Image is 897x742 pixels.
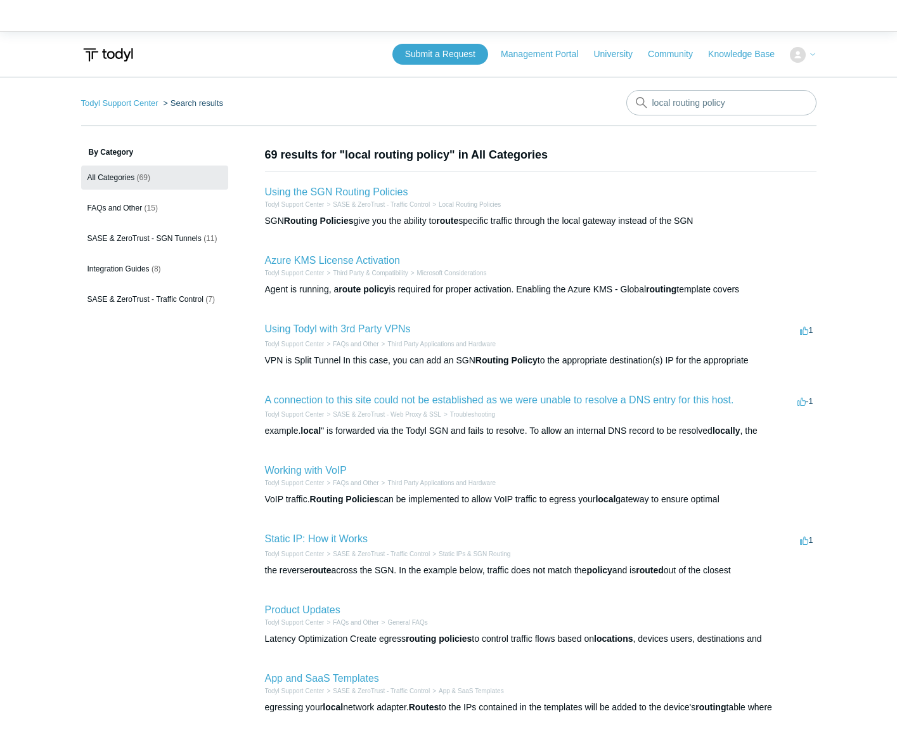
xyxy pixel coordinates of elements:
[205,295,215,304] span: (7)
[300,426,321,436] em: local
[333,270,408,277] a: Third Party & Compatibility
[265,394,734,405] a: A connection to this site could not be established as we were unable to resolve a DNS entry for t...
[379,618,428,627] li: General FAQs
[265,673,379,684] a: App and SaaS Templates
[387,619,427,626] a: General FAQs
[324,268,408,278] li: Third Party & Compatibility
[695,702,726,712] em: routing
[265,479,325,486] a: Todyl Support Center
[333,619,378,626] a: FAQs and Other
[137,173,150,182] span: (69)
[310,494,344,504] em: Routing
[439,634,472,644] em: policies
[430,549,510,559] li: Static IPs & SGN Routing
[593,48,645,61] a: University
[81,43,135,67] img: Todyl Support Center Help Center home page
[595,494,616,504] em: local
[387,341,496,348] a: Third Party Applications and Hardware
[320,216,354,226] em: Policies
[646,284,676,294] em: routing
[265,339,325,349] li: Todyl Support Center
[345,494,379,504] em: Policies
[265,533,368,544] a: Static IP: How it Works
[265,214,816,228] div: SGN give you the ability to specific traffic through the local gateway instead of the SGN
[87,295,203,304] span: SASE & ZeroTrust - Traffic Control
[152,264,161,273] span: (8)
[265,618,325,627] li: Todyl Support Center
[87,173,135,182] span: All Categories
[81,196,228,220] a: FAQs and Other (15)
[333,201,430,208] a: SASE & ZeroTrust - Traffic Control
[265,283,816,296] div: Agent is running, a is required for proper activation. Enabling the Azure KMS - Global template c...
[265,268,325,278] li: Todyl Support Center
[387,479,496,486] a: Third Party Applications and Hardware
[379,478,496,488] li: Third Party Applications and Hardware
[800,535,813,545] span: 1
[324,618,378,627] li: FAQs and Other
[265,201,325,208] a: Todyl Support Center
[501,48,591,61] a: Management Portal
[81,146,228,158] h3: By Category
[797,396,813,406] span: -1
[475,355,509,365] em: Routing
[363,284,389,294] em: policy
[436,216,458,226] em: route
[648,48,706,61] a: Community
[713,426,740,436] em: locally
[265,410,325,419] li: Todyl Support Center
[265,619,325,626] a: Todyl Support Center
[323,702,343,712] em: local
[800,325,813,335] span: 1
[324,478,378,488] li: FAQs and Other
[265,632,816,646] div: Latency Optimization Create egress to control traffic flows based on , devices users, destination...
[265,186,408,197] a: Using the SGN Routing Policies
[324,686,430,696] li: SASE & ZeroTrust - Traffic Control
[265,200,325,209] li: Todyl Support Center
[160,98,223,108] li: Search results
[441,410,495,419] li: Troubleshooting
[265,270,325,277] a: Todyl Support Center
[333,341,378,348] a: FAQs and Other
[265,255,400,266] a: Azure KMS License Activation
[265,687,325,694] a: Todyl Support Center
[439,201,501,208] a: Local Routing Policies
[81,166,228,190] a: All Categories (69)
[406,634,436,644] em: routing
[594,634,633,644] em: locations
[265,493,816,506] div: VoIP traffic. can be implemented to allow VoIP traffic to egress your gateway to ensure optimal
[450,411,495,418] a: Troubleshooting
[265,550,325,557] a: Todyl Support Center
[265,465,347,476] a: Working with VoIP
[265,354,816,367] div: VPN is Split Tunnel In this case, you can add an SGN to the appropriate destination(s) IP for the...
[265,478,325,488] li: Todyl Support Center
[439,550,510,557] a: Static IPs & SGN Routing
[265,341,325,348] a: Todyl Support Center
[145,204,158,212] span: (15)
[87,204,143,212] span: FAQs and Other
[333,479,378,486] a: FAQs and Other
[324,200,430,209] li: SASE & ZeroTrust - Traffic Control
[265,701,816,714] div: egressing your network adapter. to the IPs contained in the templates will be added to the device...
[417,270,487,277] a: Microsoft Considerations
[81,287,228,311] a: SASE & ZeroTrust - Traffic Control (7)
[265,323,411,334] a: Using Todyl with 3rd Party VPNs
[333,687,430,694] a: SASE & ZeroTrust - Traffic Control
[87,234,202,243] span: SASE & ZeroTrust - SGN Tunnels
[81,98,161,108] li: Todyl Support Center
[265,564,816,577] div: the reverse across the SGN. In the example below, traffic does not match the and is out of the cl...
[636,565,664,575] em: routed
[392,44,488,65] a: Submit a Request
[379,339,496,349] li: Third Party Applications and Hardware
[265,604,340,615] a: Product Updates
[265,549,325,559] li: Todyl Support Center
[430,686,504,696] li: App & SaaS Templates
[87,264,150,273] span: Integration Guides
[81,257,228,281] a: Integration Guides (8)
[708,48,787,61] a: Knowledge Base
[265,146,816,164] h1: 69 results for "local routing policy" in All Categories
[265,686,325,696] li: Todyl Support Center
[409,702,439,712] em: Routes
[203,234,217,243] span: (11)
[324,410,441,419] li: SASE & ZeroTrust - Web Proxy & SSL
[265,424,816,438] div: example. " is forwarded via the Todyl SGN and fails to resolve. To allow an internal DNS record t...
